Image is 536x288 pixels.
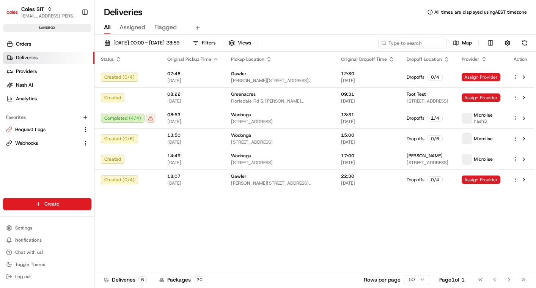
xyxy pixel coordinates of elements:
[462,176,500,184] span: Assign Provider
[231,132,251,138] span: Wodonga
[16,82,33,89] span: Nash AI
[428,115,443,122] div: 1 / 4
[119,23,145,32] span: Assigned
[15,140,38,147] span: Webhooks
[341,180,395,186] span: [DATE]
[3,247,91,258] button: Chat with us!
[104,276,147,283] div: Deliveries
[407,160,450,166] span: [STREET_ADDRESS]
[21,5,44,13] button: Coles SIT
[16,95,37,102] span: Analytics
[44,201,59,207] span: Create
[3,198,91,210] button: Create
[428,135,443,142] div: 0 / 6
[3,93,94,105] a: Analytics
[167,153,219,159] span: 14:49
[21,13,75,19] button: [EMAIL_ADDRESS][PERSON_NAME][PERSON_NAME][DOMAIN_NAME]
[407,74,424,80] span: Dropoffs
[167,139,219,145] span: [DATE]
[113,40,179,46] span: [DATE] 00:00 - [DATE] 23:59
[341,91,395,97] span: 09:31
[231,173,247,179] span: Gawler
[231,139,329,145] span: [STREET_ADDRESS]
[3,38,94,50] a: Orders
[341,112,395,118] span: 13:31
[3,223,91,233] button: Settings
[407,98,450,104] span: [STREET_ADDRESS]
[231,78,329,84] span: [PERSON_NAME][STREET_ADDRESS][PERSON_NAME]
[3,52,94,64] a: Deliveries
[225,38,255,48] button: Views
[428,176,443,183] div: 0 / 4
[231,112,251,118] span: Wodonga
[341,160,395,166] span: [DATE]
[3,235,91,245] button: Notifications
[341,78,395,84] span: [DATE]
[231,98,329,104] span: Floriedale Rd & [PERSON_NAME][STREET_ADDRESS]
[159,276,205,283] div: Packages
[341,71,395,77] span: 12:30
[462,56,479,62] span: Provider
[202,40,215,46] span: Filters
[15,225,32,231] span: Settings
[231,71,247,77] span: Gawler
[189,38,219,48] button: Filters
[407,153,443,159] span: [PERSON_NAME]
[474,156,493,162] span: Microlise
[462,73,500,81] span: Assign Provider
[6,126,79,133] a: Request Logs
[439,276,465,283] div: Page 1 of 1
[15,261,46,267] span: Toggle Theme
[364,276,401,283] p: Rows per page
[341,153,395,159] span: 17:00
[167,78,219,84] span: [DATE]
[167,160,219,166] span: [DATE]
[407,91,426,97] span: Foot Test
[3,24,91,32] div: sandbox
[231,119,329,125] span: [STREET_ADDRESS]
[3,123,91,136] button: Request Logs
[167,91,219,97] span: 08:22
[231,56,264,62] span: Pickup Location
[3,259,91,270] button: Toggle Theme
[167,71,219,77] span: 07:46
[378,38,446,48] input: Type to search
[474,112,493,118] span: Microlise
[231,153,251,159] span: Wodonga
[341,132,395,138] span: 15:00
[167,112,219,118] span: 08:53
[450,38,475,48] button: Map
[341,139,395,145] span: [DATE]
[3,137,91,149] button: Webhooks
[474,136,493,142] span: Microlise
[16,68,37,75] span: Providers
[3,79,94,91] a: Nash AI
[407,177,424,183] span: Dropoffs
[512,56,528,62] div: Action
[15,126,46,133] span: Request Logs
[3,3,79,21] button: Coles SITColes SIT[EMAIL_ADDRESS][PERSON_NAME][PERSON_NAME][DOMAIN_NAME]
[341,119,395,125] span: [DATE]
[101,56,114,62] span: Status
[341,98,395,104] span: [DATE]
[3,271,91,282] button: Log out
[6,140,79,147] a: Webhooks
[462,93,500,102] span: Assign Provider
[167,98,219,104] span: [DATE]
[104,6,143,18] h1: Deliveries
[428,74,443,81] div: 0 / 4
[341,173,395,179] span: 22:30
[16,41,31,47] span: Orders
[341,56,387,62] span: Original Dropoff Time
[104,23,110,32] span: All
[167,173,219,179] span: 18:07
[434,9,527,15] span: All times are displayed using AEST timezone
[407,115,424,121] span: Dropoffs
[138,276,147,283] div: 6
[462,40,472,46] span: Map
[154,23,177,32] span: Flagged
[167,180,219,186] span: [DATE]
[231,160,329,166] span: [STREET_ADDRESS]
